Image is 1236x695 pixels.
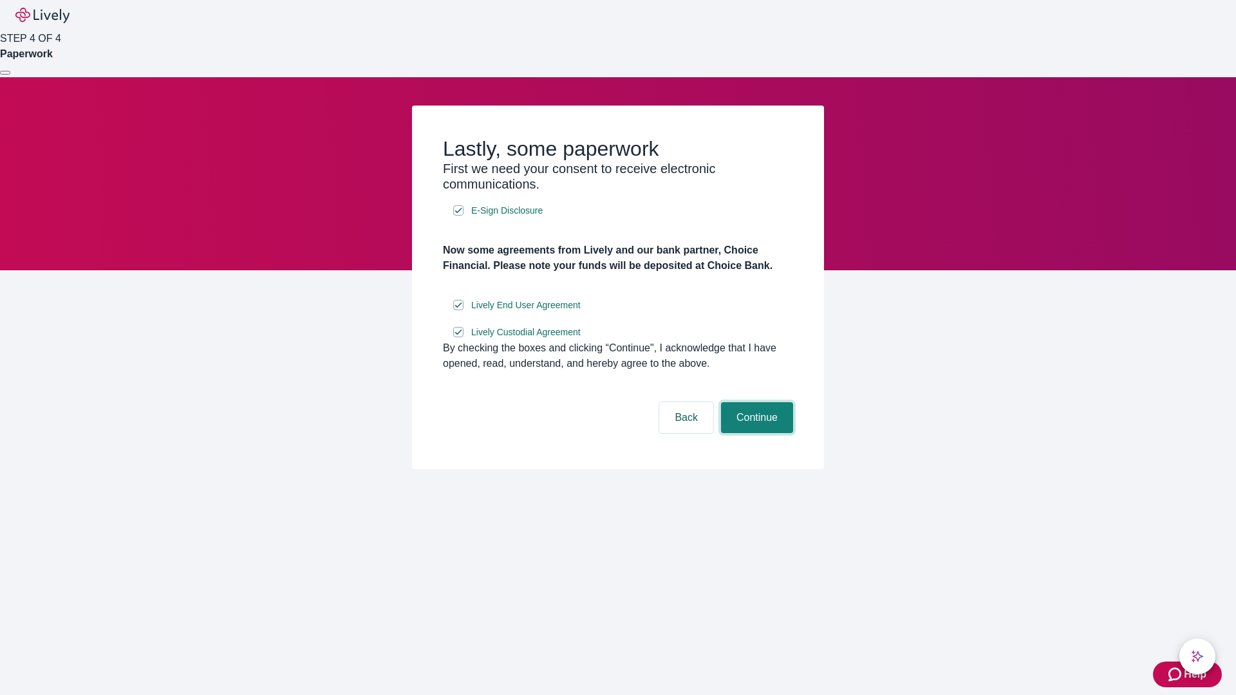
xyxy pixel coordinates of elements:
[659,402,713,433] button: Back
[471,299,581,312] span: Lively End User Agreement
[1184,667,1206,682] span: Help
[471,204,543,218] span: E-Sign Disclosure
[1168,667,1184,682] svg: Zendesk support icon
[443,340,793,371] div: By checking the boxes and clicking “Continue", I acknowledge that I have opened, read, understand...
[1153,662,1222,687] button: Zendesk support iconHelp
[721,402,793,433] button: Continue
[1179,638,1215,674] button: chat
[443,136,793,161] h2: Lastly, some paperwork
[443,161,793,192] h3: First we need your consent to receive electronic communications.
[15,8,70,23] img: Lively
[443,243,793,273] h4: Now some agreements from Lively and our bank partner, Choice Financial. Please note your funds wi...
[1191,650,1204,663] svg: Lively AI Assistant
[471,326,581,339] span: Lively Custodial Agreement
[469,297,583,313] a: e-sign disclosure document
[469,324,583,340] a: e-sign disclosure document
[469,203,545,219] a: e-sign disclosure document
